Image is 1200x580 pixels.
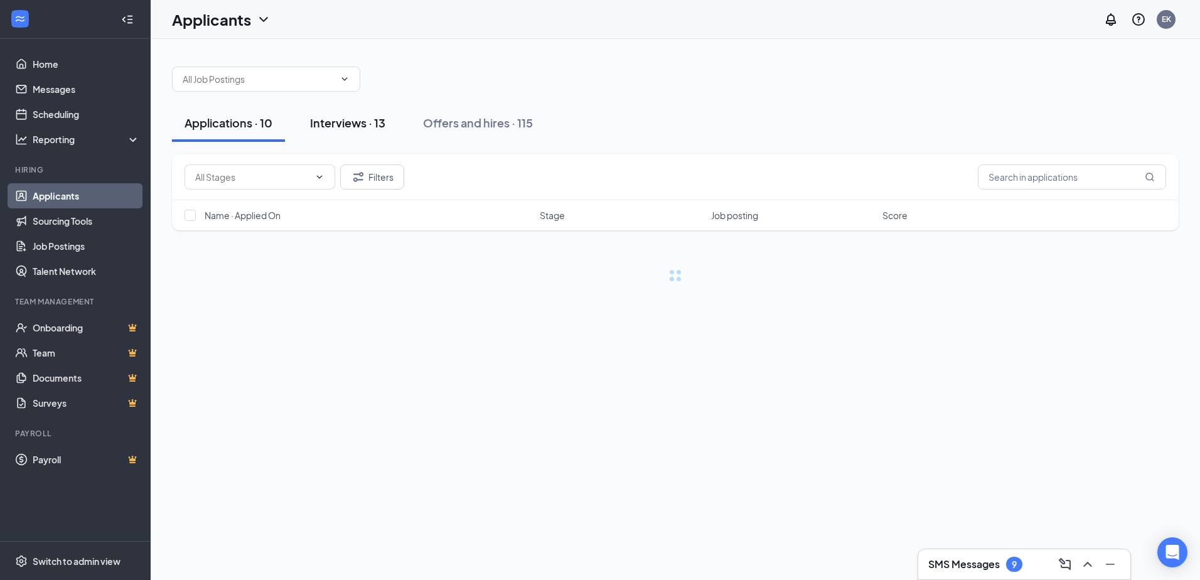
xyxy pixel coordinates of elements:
[351,169,366,185] svg: Filter
[1012,559,1017,570] div: 9
[1162,14,1171,24] div: EK
[14,13,26,25] svg: WorkstreamLogo
[185,115,272,131] div: Applications · 10
[1157,537,1187,567] div: Open Intercom Messenger
[15,133,28,146] svg: Analysis
[33,315,140,340] a: OnboardingCrown
[33,259,140,284] a: Talent Network
[1100,554,1120,574] button: Minimize
[15,296,137,307] div: Team Management
[1103,12,1118,27] svg: Notifications
[314,172,324,182] svg: ChevronDown
[33,133,141,146] div: Reporting
[1103,557,1118,572] svg: Minimize
[33,51,140,77] a: Home
[15,164,137,175] div: Hiring
[33,447,140,472] a: PayrollCrown
[172,9,251,30] h1: Applicants
[340,74,350,84] svg: ChevronDown
[1058,557,1073,572] svg: ComposeMessage
[540,209,565,222] span: Stage
[33,390,140,416] a: SurveysCrown
[33,208,140,234] a: Sourcing Tools
[33,102,140,127] a: Scheduling
[1080,557,1095,572] svg: ChevronUp
[195,170,309,184] input: All Stages
[1078,554,1098,574] button: ChevronUp
[340,164,404,190] button: Filter Filters
[33,555,121,567] div: Switch to admin view
[310,115,385,131] div: Interviews · 13
[33,365,140,390] a: DocumentsCrown
[256,12,271,27] svg: ChevronDown
[205,209,281,222] span: Name · Applied On
[978,164,1166,190] input: Search in applications
[15,555,28,567] svg: Settings
[33,77,140,102] a: Messages
[33,183,140,208] a: Applicants
[928,557,1000,571] h3: SMS Messages
[1145,172,1155,182] svg: MagnifyingGlass
[423,115,533,131] div: Offers and hires · 115
[15,428,137,439] div: Payroll
[711,209,758,222] span: Job posting
[33,234,140,259] a: Job Postings
[1131,12,1146,27] svg: QuestionInfo
[33,340,140,365] a: TeamCrown
[1055,554,1075,574] button: ComposeMessage
[882,209,908,222] span: Score
[183,72,335,86] input: All Job Postings
[121,13,134,26] svg: Collapse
